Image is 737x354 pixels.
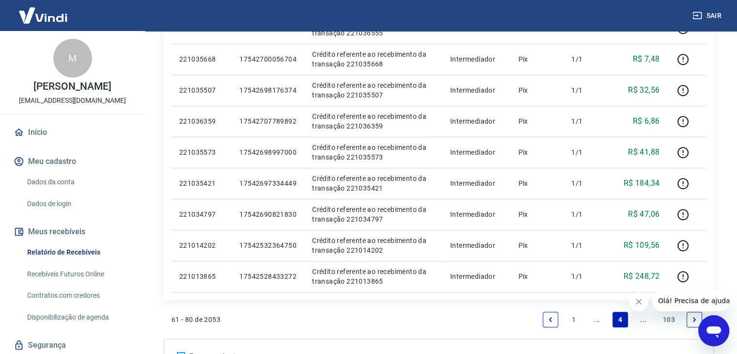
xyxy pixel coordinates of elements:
p: 17542698997000 [239,147,297,157]
p: 221034797 [179,209,224,219]
a: Início [12,122,133,143]
p: Pix [518,147,556,157]
p: Pix [518,209,556,219]
a: Previous page [543,312,558,327]
a: Relatório de Recebíveis [23,242,133,262]
p: Pix [518,85,556,95]
a: Page 103 [659,312,679,327]
p: Intermediador [450,272,503,281]
p: Crédito referente ao recebimento da transação 221036359 [312,112,435,131]
p: 1/1 [571,54,600,64]
a: Page 4 is your current page [612,312,628,327]
p: 1/1 [571,147,600,157]
a: Disponibilização de agenda [23,307,133,327]
a: Dados de login [23,194,133,214]
p: Intermediador [450,209,503,219]
a: Recebíveis Futuros Online [23,264,133,284]
p: 221013865 [179,272,224,281]
p: Crédito referente ao recebimento da transação 221035507 [312,80,435,100]
p: R$ 32,56 [628,84,659,96]
p: 61 - 80 de 2053 [172,315,220,324]
p: 17542532364750 [239,241,297,250]
p: Intermediador [450,241,503,250]
a: Dados da conta [23,172,133,192]
p: Crédito referente ao recebimento da transação 221035668 [312,49,435,69]
p: Crédito referente ao recebimento da transação 221034797 [312,205,435,224]
p: Crédito referente ao recebimento da transação 221013865 [312,267,435,286]
p: R$ 184,34 [624,177,660,189]
p: Pix [518,54,556,64]
p: 221014202 [179,241,224,250]
a: Next page [687,312,702,327]
p: 17542698176374 [239,85,297,95]
p: Intermediador [450,85,503,95]
p: [PERSON_NAME] [33,81,111,92]
span: Olá! Precisa de ajuda? [6,7,81,15]
p: 221035668 [179,54,224,64]
img: Vindi [12,0,75,30]
div: M [53,39,92,78]
iframe: Botão para abrir a janela de mensagens [698,315,729,346]
p: Pix [518,116,556,126]
p: 1/1 [571,178,600,188]
p: 17542700056704 [239,54,297,64]
p: Pix [518,272,556,281]
p: 221035573 [179,147,224,157]
p: 221036359 [179,116,224,126]
iframe: Mensagem da empresa [652,290,729,311]
p: 17542690821830 [239,209,297,219]
a: Page 1 [566,312,581,327]
p: Intermediador [450,116,503,126]
p: Crédito referente ao recebimento da transação 221035573 [312,143,435,162]
p: Crédito referente ao recebimento da transação 221014202 [312,236,435,255]
p: 1/1 [571,85,600,95]
p: Intermediador [450,54,503,64]
p: 1/1 [571,272,600,281]
iframe: Fechar mensagem [629,292,648,311]
p: 1/1 [571,209,600,219]
a: Jump forward [636,312,651,327]
button: Meu cadastro [12,151,133,172]
p: Pix [518,241,556,250]
p: [EMAIL_ADDRESS][DOMAIN_NAME] [19,96,126,106]
p: R$ 47,06 [628,209,659,220]
p: R$ 6,86 [632,115,659,127]
p: R$ 248,72 [624,271,660,282]
p: Intermediador [450,147,503,157]
p: 1/1 [571,116,600,126]
p: 17542528433272 [239,272,297,281]
p: R$ 41,88 [628,146,659,158]
p: Intermediador [450,178,503,188]
a: Contratos com credores [23,286,133,306]
p: 221035507 [179,85,224,95]
p: 1/1 [571,241,600,250]
p: Crédito referente ao recebimento da transação 221035421 [312,174,435,193]
p: 221035421 [179,178,224,188]
ul: Pagination [539,308,706,331]
p: Pix [518,178,556,188]
p: R$ 109,56 [624,240,660,251]
p: 17542697334449 [239,178,297,188]
a: Jump backward [589,312,605,327]
p: R$ 7,48 [632,53,659,65]
button: Meus recebíveis [12,221,133,242]
p: 17542707789892 [239,116,297,126]
button: Sair [690,7,725,25]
